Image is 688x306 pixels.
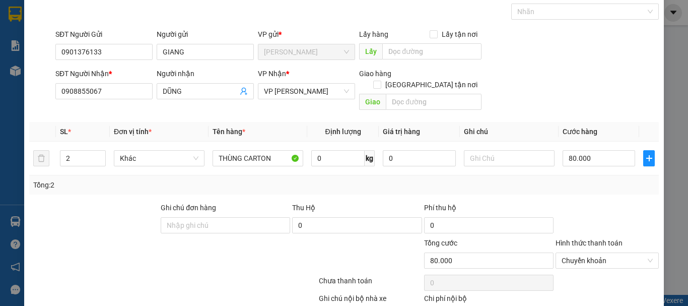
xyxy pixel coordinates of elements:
[359,94,386,110] span: Giao
[292,204,315,212] span: Thu Hộ
[258,29,355,40] div: VP gửi
[161,217,290,233] input: Ghi chú đơn hàng
[264,84,349,99] span: VP Phan Rang
[264,44,349,59] span: Hồ Chí Minh
[383,150,455,166] input: 0
[424,202,554,217] div: Phí thu hộ
[114,128,152,136] span: Đơn vị tính
[94,158,105,166] span: Decrease Value
[95,65,107,76] span: CC
[157,29,254,40] div: Người gửi
[644,154,654,162] span: plus
[157,68,254,79] div: Người nhận
[383,128,420,136] span: Giá trị hàng
[33,150,49,166] button: delete
[9,9,89,31] div: [PERSON_NAME]
[55,68,153,79] div: SĐT Người Nhận
[318,275,423,293] div: Chưa thanh toán
[382,43,481,59] input: Dọc đường
[359,70,391,78] span: Giao hàng
[213,150,303,166] input: VD: Bàn, Ghế
[9,31,89,43] div: CƯỜNG
[381,79,481,90] span: [GEOGRAPHIC_DATA] tận nơi
[55,29,153,40] div: SĐT Người Gửi
[9,9,24,19] span: Gửi:
[161,204,216,212] label: Ghi chú đơn hàng
[97,152,103,158] span: up
[460,122,559,142] th: Ghi chú
[96,10,120,20] span: Nhận:
[97,159,103,165] span: down
[240,87,248,95] span: user-add
[643,150,655,166] button: plus
[647,258,653,264] span: close-circle
[562,253,653,268] span: Chuyển khoản
[359,43,382,59] span: Lấy
[556,239,623,247] label: Hình thức thanh toán
[386,94,481,110] input: Dọc đường
[213,128,245,136] span: Tên hàng
[94,151,105,158] span: Increase Value
[563,128,597,136] span: Cước hàng
[464,150,555,166] input: Ghi Chú
[33,179,266,191] div: Tổng: 2
[325,128,361,136] span: Định lượng
[96,45,177,59] div: 0377877713
[258,70,286,78] span: VP Nhận
[359,30,388,38] span: Lấy hàng
[96,33,177,45] div: HẬU
[438,29,481,40] span: Lấy tận nơi
[365,150,375,166] span: kg
[424,239,457,247] span: Tổng cước
[60,128,68,136] span: SL
[120,151,198,166] span: Khác
[96,9,177,33] div: VP [PERSON_NAME]
[9,43,89,57] div: 0559066813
